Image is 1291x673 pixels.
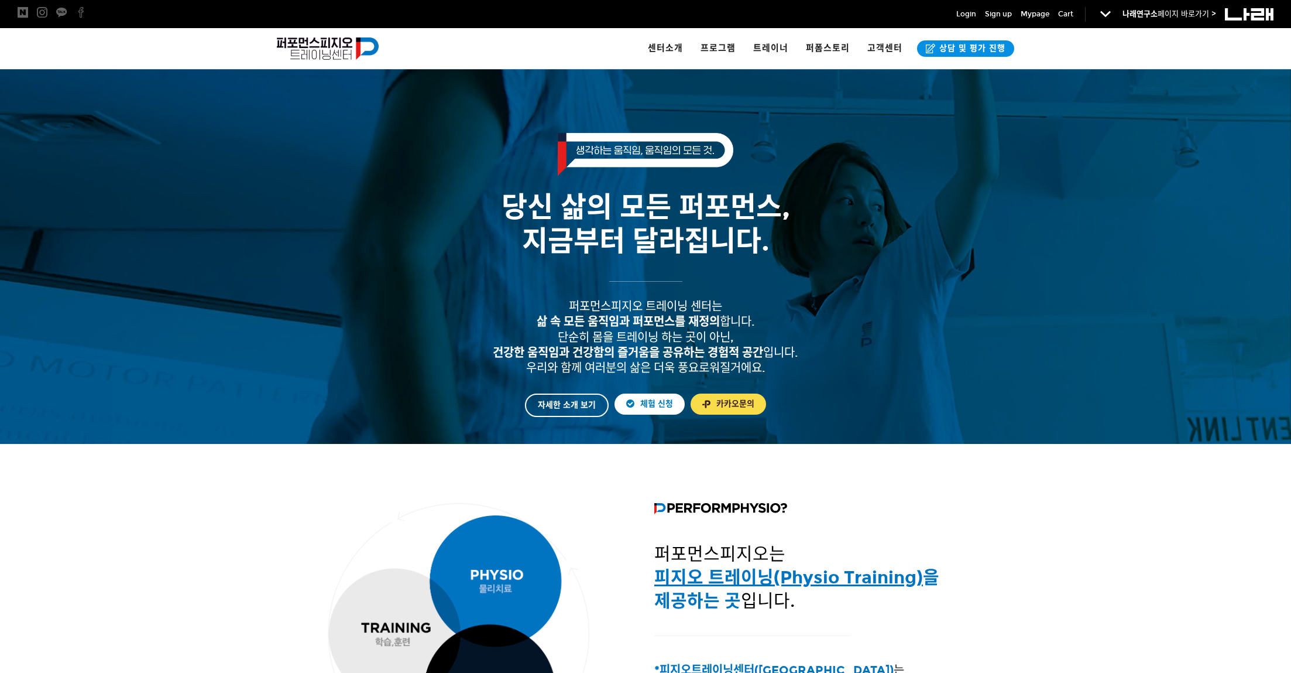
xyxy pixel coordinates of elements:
[502,190,790,258] span: 당신 삶의 모든 퍼포먼스, 지금부터 달라집니다.
[525,394,609,417] a: 자세한 소개 보기
[867,43,902,53] span: 고객센터
[691,394,766,415] a: 카카오문의
[1058,8,1073,20] a: Cart
[654,567,939,611] span: 을 제공하는 곳
[1021,8,1049,20] a: Mypage
[558,133,733,176] img: 생각하는 움직임, 움직임의 모든 것.
[493,346,798,360] span: 입니다.
[569,299,722,313] span: 퍼포먼스피지오 트레이닝 센터는
[701,43,736,53] span: 프로그램
[692,28,744,69] a: 프로그램
[936,43,1005,54] span: 상담 및 평가 진행
[917,40,1014,57] a: 상담 및 평가 진행
[648,43,683,53] span: 센터소개
[1122,9,1216,19] a: 나래연구소페이지 바로가기 >
[753,43,788,53] span: 트레이너
[797,28,859,69] a: 퍼폼스토리
[654,567,923,588] u: 피지오 트레이닝(Physio Training)
[654,544,939,611] span: 퍼포먼스피지오는
[1122,9,1158,19] strong: 나래연구소
[956,8,976,20] a: Login
[806,43,850,53] span: 퍼폼스토리
[526,361,765,375] span: 우리와 함께 여러분의 삶은 더욱 풍요로워질거에요.
[493,346,763,360] strong: 건강한 움직임과 건강함의 즐거움을 공유하는 경험적 공간
[741,590,795,611] span: 입니다.
[859,28,911,69] a: 고객센터
[537,315,755,329] span: 합니다.
[614,394,685,415] a: 체험 신청
[654,503,787,514] img: 퍼포먼스피지오란?
[558,330,734,344] span: 단순히 몸을 트레이닝 하는 곳이 아닌,
[639,28,692,69] a: 센터소개
[537,315,720,329] strong: 삶 속 모든 움직임과 퍼포먼스를 재정의
[985,8,1012,20] a: Sign up
[744,28,797,69] a: 트레이너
